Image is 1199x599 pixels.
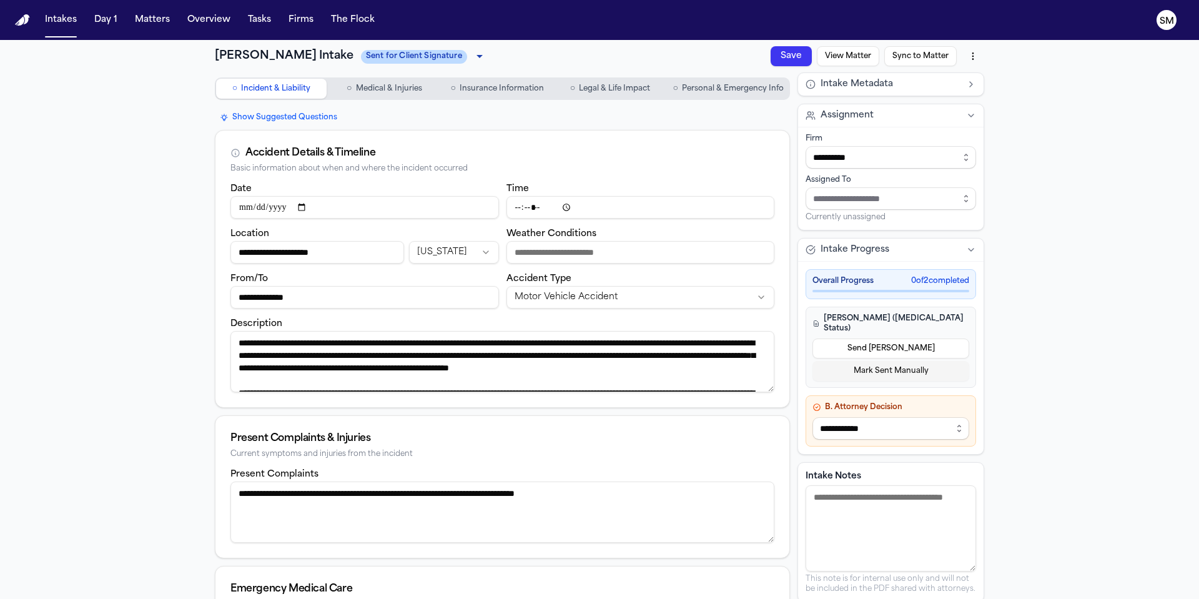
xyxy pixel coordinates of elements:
[911,276,969,286] span: 0 of 2 completed
[347,82,352,95] span: ○
[442,79,553,99] button: Go to Insurance Information
[673,82,678,95] span: ○
[89,9,122,31] button: Day 1
[579,84,650,94] span: Legal & Life Impact
[798,73,984,96] button: Intake Metadata
[450,82,455,95] span: ○
[806,187,976,210] input: Assign to staff member
[215,110,342,125] button: Show Suggested Questions
[230,319,282,329] label: Description
[555,79,666,99] button: Go to Legal & Life Impact
[230,482,774,543] textarea: Present complaints
[506,196,775,219] input: Incident time
[682,84,784,94] span: Personal & Emergency Info
[245,146,375,161] div: Accident Details & Timeline
[506,229,596,239] label: Weather Conditions
[806,485,976,572] textarea: Intake notes
[230,331,774,392] textarea: Incident description
[230,196,499,219] input: Incident date
[821,78,893,91] span: Intake Metadata
[812,314,969,334] h4: [PERSON_NAME] ([MEDICAL_DATA] Status)
[216,79,327,99] button: Go to Incident & Liability
[460,84,544,94] span: Insurance Information
[230,164,774,174] div: Basic information about when and where the incident occurred
[812,276,874,286] span: Overall Progress
[812,402,969,412] h4: B. Attorney Decision
[570,82,575,95] span: ○
[506,184,529,194] label: Time
[182,9,235,31] button: Overview
[230,431,774,446] div: Present Complaints & Injuries
[409,241,498,264] button: Incident state
[329,79,440,99] button: Go to Medical & Injuries
[230,470,318,479] label: Present Complaints
[806,470,976,483] label: Intake Notes
[361,47,487,65] div: Update intake status
[506,274,571,284] label: Accident Type
[232,82,237,95] span: ○
[361,50,467,64] span: Sent for Client Signature
[230,450,774,459] div: Current symptoms and injuries from the incident
[798,104,984,127] button: Assignment
[821,109,874,122] span: Assignment
[215,47,353,65] h1: [PERSON_NAME] Intake
[812,361,969,381] button: Mark Sent Manually
[668,79,789,99] button: Go to Personal & Emergency Info
[241,84,310,94] span: Incident & Liability
[243,9,276,31] button: Tasks
[806,175,976,185] div: Assigned To
[15,14,30,26] a: Home
[284,9,318,31] button: Firms
[962,45,984,67] button: More actions
[817,46,879,66] button: View Matter
[884,46,957,66] button: Sync to Matter
[356,84,422,94] span: Medical & Injuries
[806,212,886,222] span: Currently unassigned
[506,241,775,264] input: Weather conditions
[130,9,175,31] button: Matters
[230,184,252,194] label: Date
[15,14,30,26] img: Finch Logo
[771,46,812,66] button: Save
[806,574,976,594] p: This note is for internal use only and will not be included in the PDF shared with attorneys.
[230,241,404,264] input: Incident location
[812,339,969,359] button: Send [PERSON_NAME]
[230,274,268,284] label: From/To
[230,286,499,309] input: From/To destination
[806,146,976,169] input: Select firm
[40,9,82,31] button: Intakes
[821,244,889,256] span: Intake Progress
[806,134,976,144] div: Firm
[798,239,984,261] button: Intake Progress
[326,9,380,31] button: The Flock
[230,229,269,239] label: Location
[230,582,774,597] div: Emergency Medical Care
